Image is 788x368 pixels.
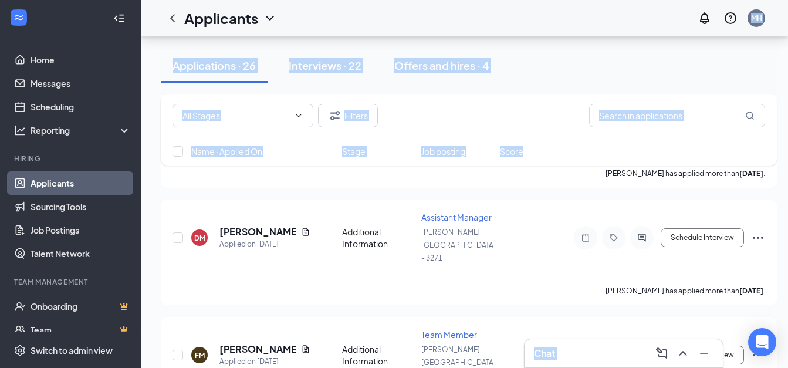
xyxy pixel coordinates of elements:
svg: ChevronDown [294,111,303,120]
h5: [PERSON_NAME] [219,225,296,238]
div: Applied on [DATE] [219,238,310,250]
div: Additional Information [342,343,414,367]
div: Team Management [14,277,128,287]
svg: Minimize [697,346,711,360]
div: Interviews · 22 [289,58,361,73]
svg: Settings [14,345,26,356]
svg: ChevronUp [676,346,690,360]
a: Applicants [31,171,131,195]
div: Offers and hires · 4 [394,58,489,73]
div: Hiring [14,154,128,164]
svg: WorkstreamLogo [13,12,25,23]
div: Additional Information [342,226,414,249]
a: Scheduling [31,95,131,119]
button: Schedule Interview [661,228,744,247]
div: Open Intercom Messenger [748,328,776,356]
span: Team Member [421,329,477,340]
span: Job posting [421,146,465,157]
input: Search in applications [589,104,765,127]
svg: Ellipses [751,231,765,245]
div: FM [195,350,205,360]
svg: Note [579,233,593,242]
a: Talent Network [31,242,131,265]
a: Sourcing Tools [31,195,131,218]
a: OnboardingCrown [31,295,131,318]
b: [DATE] [739,286,763,295]
div: Switch to admin view [31,345,113,356]
svg: Document [301,345,310,354]
svg: Document [301,227,310,237]
span: Assistant Manager [421,212,492,222]
input: All Stages [182,109,289,122]
svg: ChevronDown [263,11,277,25]
svg: Analysis [14,124,26,136]
a: Messages [31,72,131,95]
p: [PERSON_NAME] has applied more than . [606,286,765,296]
button: ChevronUp [674,344,692,363]
div: Applied on [DATE] [219,356,310,367]
svg: Collapse [113,12,125,24]
a: Home [31,48,131,72]
svg: ChevronLeft [165,11,180,25]
span: Score [500,146,523,157]
svg: MagnifyingGlass [745,111,755,120]
div: Reporting [31,124,131,136]
button: ComposeMessage [652,344,671,363]
button: Minimize [695,344,713,363]
button: Filter Filters [318,104,378,127]
svg: ActiveChat [635,233,649,242]
svg: QuestionInfo [723,11,738,25]
h3: Chat [534,347,555,360]
h1: Applicants [184,8,258,28]
a: TeamCrown [31,318,131,342]
span: Stage [342,146,366,157]
svg: Filter [328,109,342,123]
a: Job Postings [31,218,131,242]
svg: Notifications [698,11,712,25]
div: MH [751,13,762,23]
div: Applications · 26 [173,58,256,73]
div: DM [194,233,205,243]
svg: Tag [607,233,621,242]
svg: ComposeMessage [655,346,669,360]
h5: [PERSON_NAME] [219,343,296,356]
span: [PERSON_NAME][GEOGRAPHIC_DATA] - 3271 [421,228,496,262]
span: Name · Applied On [191,146,262,157]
